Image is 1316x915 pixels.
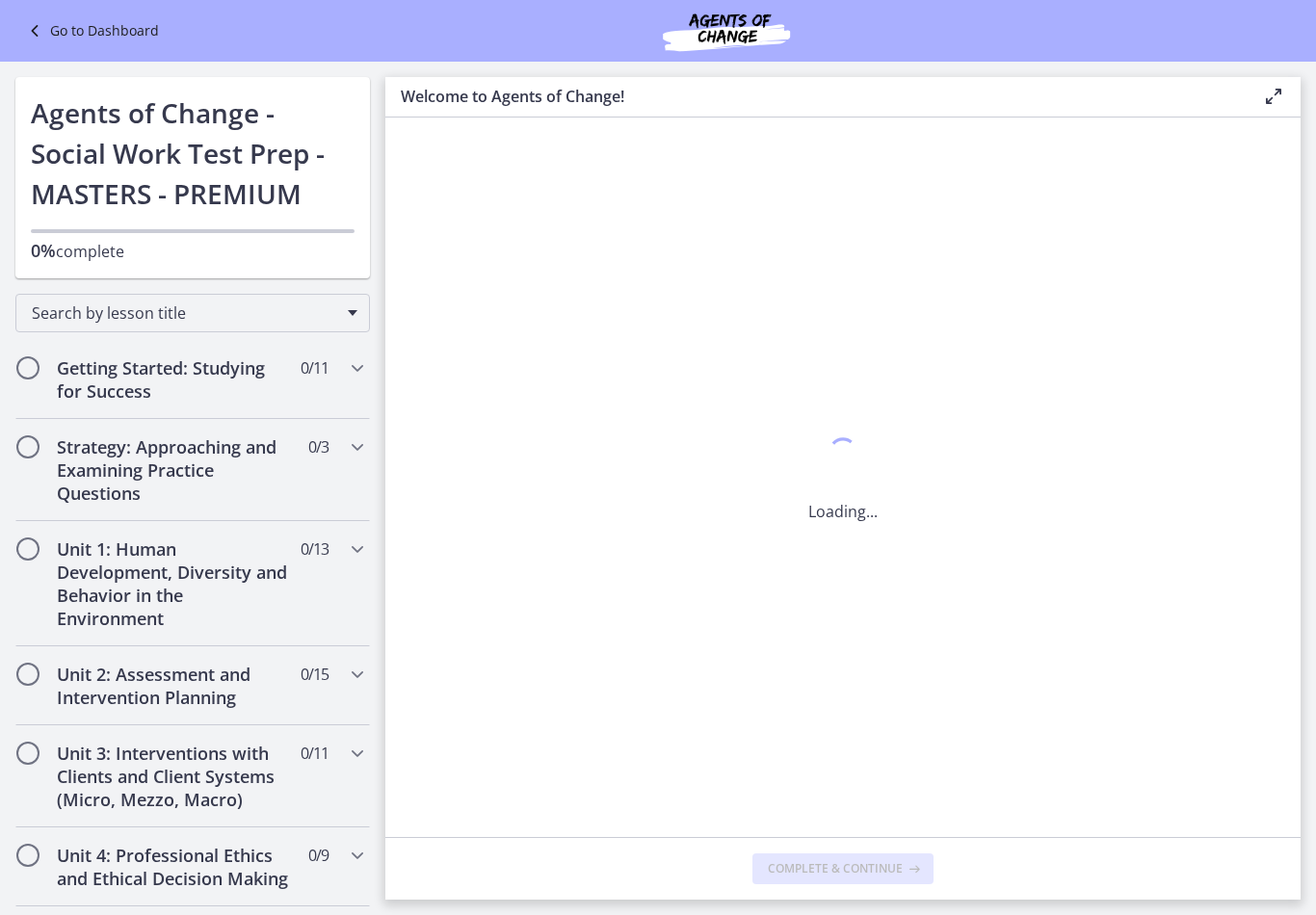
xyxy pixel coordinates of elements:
span: 0 / 11 [301,742,329,765]
h2: Unit 4: Professional Ethics and Ethical Decision Making [57,844,292,890]
span: 0% [31,239,56,262]
span: Search by lesson title [32,302,338,324]
div: Search by lesson title [15,294,370,332]
span: 0 / 11 [301,356,329,379]
h2: Unit 3: Interventions with Clients and Client Systems (Micro, Mezzo, Macro) [57,742,292,811]
h2: Unit 2: Assessment and Intervention Planning [57,663,292,709]
span: 0 / 15 [301,663,329,686]
a: Go to Dashboard [23,19,159,42]
h1: Agents of Change - Social Work Test Prep - MASTERS - PREMIUM [31,92,355,214]
p: Loading... [808,500,878,523]
span: 0 / 9 [308,844,329,867]
span: 0 / 13 [301,537,329,561]
h2: Unit 1: Human Development, Diversity and Behavior in the Environment [57,537,292,630]
span: Complete & continue [768,861,903,876]
h3: Welcome to Agents of Change! [401,85,1231,108]
p: complete [31,239,355,263]
div: 1 [808,432,878,477]
img: Agents of Change Social Work Test Prep [611,8,842,54]
h2: Getting Started: Studying for Success [57,356,292,403]
button: Complete & continue [752,853,934,884]
h2: Strategy: Approaching and Examining Practice Questions [57,435,292,505]
span: 0 / 3 [308,435,329,458]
